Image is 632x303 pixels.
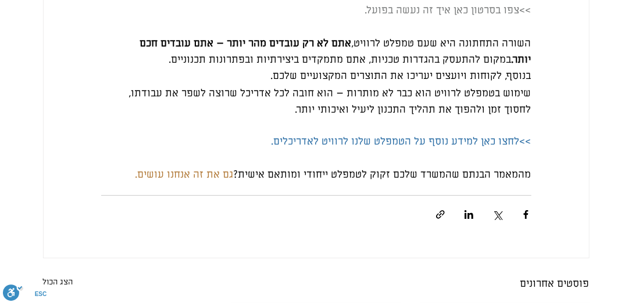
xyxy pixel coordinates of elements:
a: גם את זה אנחנו עושים. [135,165,234,182]
button: שיתוף בלינקדאין [463,209,474,220]
button: שיתוף באמצעות לינק [435,209,446,220]
span: אתם לא רק עובדים מהר יותר – אתם עובדים חכם יותר. [137,37,531,66]
span: השורה התחתונה היא שעם טמפלט לרוויט, [352,37,531,50]
button: שיתוף באמצעות X (טוויטר) [492,209,503,220]
svg: Facebook [520,209,531,220]
span: גם את זה אנחנו עושים. [135,168,234,181]
span: >> [520,135,531,148]
span: צפו בסרטון כאן איך זה נעשה בפועל [367,3,520,17]
button: שיתוף בפייסבוק [520,209,531,220]
svg: X [492,209,503,220]
h2: פוסטים אחרונים [520,276,590,291]
span: שימוש בטמפלט לרוויט הוא כבר לא מותרות – הוא חובה לכל אדריכל שרוצה לשפר את עבודתו, לחסוך זמן ולהפו... [126,86,531,116]
a: צפו בסרטון כאן איך זה נעשה בפועל [367,1,520,18]
span: לחצו כאן למידע נוסף על הטמפלט שלנו לרוויט לאדריכלים. [272,135,520,148]
span: במקום להתעסק בהגדרות טכניות, אתם מתמקדים ביצירתיות ובפתרונות תכנוניים. [169,53,512,66]
span: >> [520,3,531,17]
span: . [365,3,367,17]
span: בנוסף, לקוחות ויועצים יעריכו את התוצרים המקצועיים שלכם. [271,69,531,82]
a: לחצו כאן למידע נוסף על הטמפלט שלנו לרוויט לאדריכלים. [272,132,520,149]
span: מהמאמר הבנתם שהמשרד שלכם זקוק לטמפלט ייחודי ומותאם אישית? [234,168,531,181]
a: הצג הכול [43,276,73,291]
svg: LinkedIn [463,209,474,220]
